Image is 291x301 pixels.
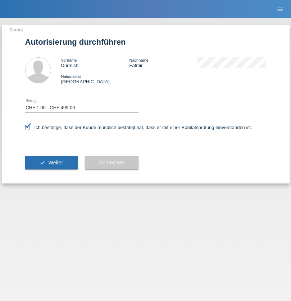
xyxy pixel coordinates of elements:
[99,160,124,165] span: Abbrechen
[4,27,24,32] a: ← Zurück
[61,58,77,62] span: Vorname
[129,58,148,62] span: Nachname
[277,6,284,13] i: menu
[61,57,129,68] div: Durmishi
[61,74,129,84] div: [GEOGRAPHIC_DATA]
[273,7,287,11] a: menu
[61,74,81,79] span: Nationalität
[85,156,138,170] button: Abbrechen
[25,156,78,170] button: check Weiter
[40,160,45,165] i: check
[48,160,63,165] span: Weiter
[129,57,197,68] div: Fatmir
[25,125,253,130] label: Ich bestätige, dass der Kunde mündlich bestätigt hat, dass er mit einer Bonitätsprüfung einversta...
[25,37,266,47] h1: Autorisierung durchführen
